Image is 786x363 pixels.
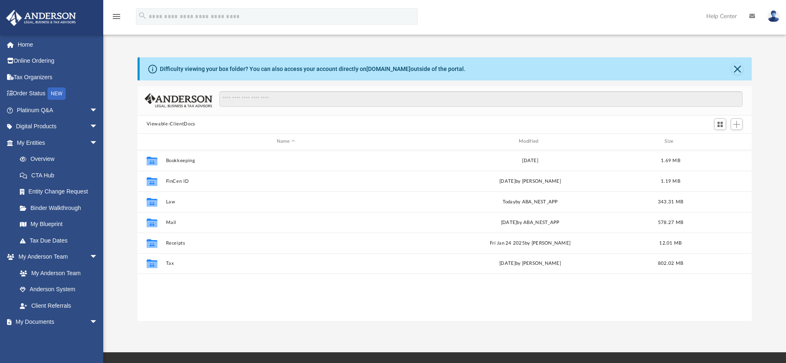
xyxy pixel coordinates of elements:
a: My Documentsarrow_drop_down [6,314,106,330]
a: CTA Hub [12,167,110,184]
button: Bookkeeping [166,158,406,163]
div: [DATE] by [PERSON_NAME] [410,260,650,267]
div: NEW [47,87,66,100]
span: arrow_drop_down [90,314,106,331]
span: 1.69 MB [661,158,680,163]
div: Modified [410,138,651,145]
div: Fri Jan 24 2025 by [PERSON_NAME] [410,239,650,247]
button: Switch to Grid View [714,118,727,130]
a: Digital Productsarrow_drop_down [6,118,110,135]
span: 578.27 MB [658,220,683,224]
div: [DATE] [410,157,650,164]
span: 802.02 MB [658,261,683,266]
a: Tax Due Dates [12,232,110,249]
a: Anderson System [12,281,106,298]
span: 343.31 MB [658,199,683,204]
input: Search files and folders [219,91,743,107]
span: arrow_drop_down [90,249,106,266]
span: today [502,199,515,204]
a: Tax Organizers [6,69,110,85]
a: Order StatusNEW [6,85,110,102]
div: id [141,138,161,145]
div: id [691,138,748,145]
span: 12.01 MB [659,240,682,245]
button: Tax [166,261,406,266]
button: Mail [166,220,406,225]
div: Size [654,138,687,145]
a: [DOMAIN_NAME] [366,66,411,72]
div: grid [138,150,752,321]
a: Overview [12,151,110,167]
a: Binder Walkthrough [12,200,110,216]
span: arrow_drop_down [90,134,106,151]
button: FinCen ID [166,179,406,184]
a: Client Referrals [12,297,106,314]
button: Viewable-ClientDocs [147,120,195,128]
button: Receipts [166,240,406,246]
div: Difficulty viewing your box folder? You can also access your account directly on outside of the p... [160,65,465,73]
img: Anderson Advisors Platinum Portal [4,10,78,26]
a: Online Ordering [6,53,110,69]
i: menu [112,12,121,21]
a: My Anderson Team [12,265,102,281]
button: Add [731,118,743,130]
a: Platinum Q&Aarrow_drop_down [6,102,110,118]
div: [DATE] by ABA_NEST_APP [410,219,650,226]
div: [DATE] by [PERSON_NAME] [410,177,650,185]
a: My Entitiesarrow_drop_down [6,134,110,151]
span: arrow_drop_down [90,102,106,119]
a: Home [6,36,110,53]
a: Box [12,330,102,346]
a: My Anderson Teamarrow_drop_down [6,249,106,265]
img: User Pic [767,10,780,22]
a: menu [112,16,121,21]
span: 1.19 MB [661,179,680,183]
i: search [138,11,147,20]
button: Close [731,63,743,75]
a: My Blueprint [12,216,106,233]
div: by ABA_NEST_APP [410,198,650,205]
div: Name [165,138,406,145]
a: Entity Change Request [12,184,110,200]
button: Law [166,199,406,205]
span: arrow_drop_down [90,118,106,135]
